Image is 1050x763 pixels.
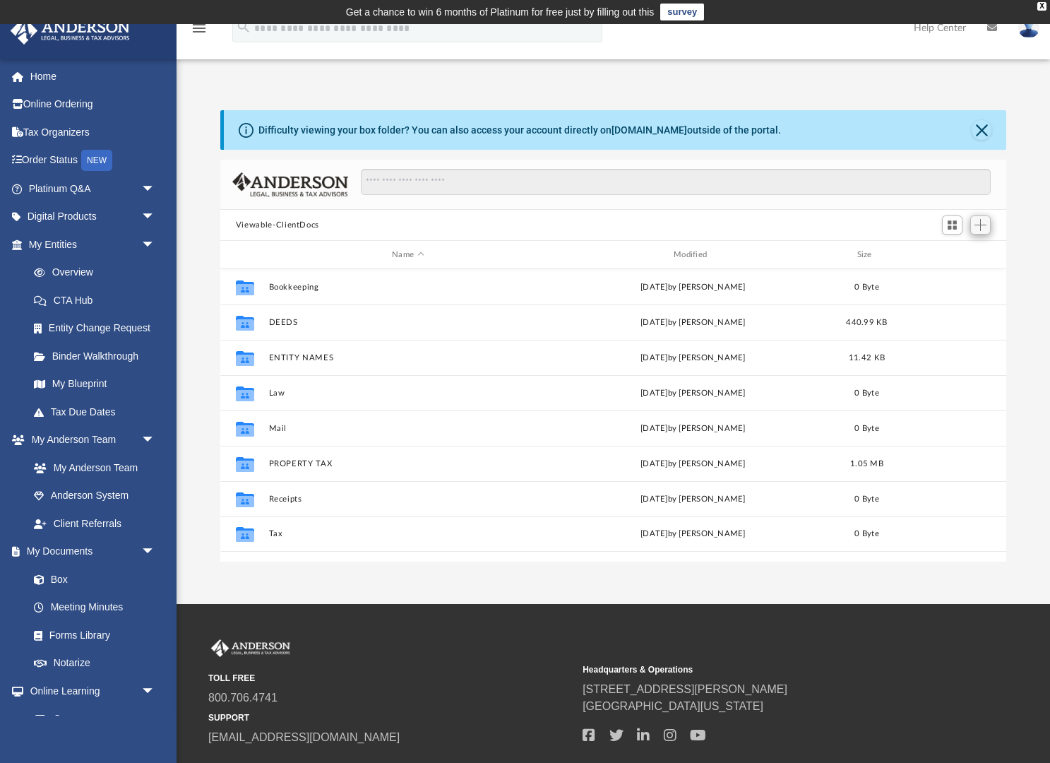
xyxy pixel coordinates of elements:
[268,283,547,292] button: Bookkeeping
[141,203,169,232] span: arrow_drop_down
[268,495,547,504] button: Receipts
[554,493,833,506] div: [DATE] by [PERSON_NAME]
[227,249,262,261] div: id
[346,4,655,20] div: Get a chance to win 6 months of Platinum for free just by filling out this
[141,230,169,259] span: arrow_drop_down
[191,20,208,37] i: menu
[141,538,169,567] span: arrow_drop_down
[20,398,177,426] a: Tax Due Dates
[141,677,169,706] span: arrow_drop_down
[901,249,1000,261] div: id
[554,281,833,294] div: [DATE] by [PERSON_NAME]
[10,62,177,90] a: Home
[191,27,208,37] a: menu
[236,19,251,35] i: search
[208,731,400,743] a: [EMAIL_ADDRESS][DOMAIN_NAME]
[10,203,177,231] a: Digital Productsarrow_drop_down
[6,17,134,45] img: Anderson Advisors Platinum Portal
[942,215,963,235] button: Switch to Grid View
[554,352,833,365] div: [DATE] by [PERSON_NAME]
[553,249,832,261] div: Modified
[554,422,833,435] div: [DATE] by [PERSON_NAME]
[20,509,169,538] a: Client Referrals
[554,528,833,540] div: [DATE] by [PERSON_NAME]
[141,426,169,455] span: arrow_drop_down
[20,342,177,370] a: Binder Walkthrough
[268,249,547,261] div: Name
[20,259,177,287] a: Overview
[10,677,169,705] a: Online Learningarrow_drop_down
[854,530,879,538] span: 0 Byte
[268,529,547,538] button: Tax
[554,387,833,400] div: [DATE] by [PERSON_NAME]
[970,215,991,235] button: Add
[660,4,704,20] a: survey
[554,317,833,329] div: [DATE] by [PERSON_NAME]
[1037,2,1046,11] div: close
[20,314,177,343] a: Entity Change Request
[10,90,177,119] a: Online Ordering
[236,219,319,232] button: Viewable-ClientDocs
[10,146,177,175] a: Order StatusNEW
[838,249,895,261] div: Size
[268,318,547,327] button: DEEDS
[20,621,162,649] a: Forms Library
[208,711,573,724] small: SUPPORT
[846,319,887,326] span: 440.99 KB
[20,286,177,314] a: CTA Hub
[20,593,169,622] a: Meeting Minutes
[10,118,177,146] a: Tax Organizers
[208,639,293,658] img: Anderson Advisors Platinum Portal
[583,663,947,676] small: Headquarters & Operations
[10,175,177,203] a: Platinum Q&Aarrow_drop_down
[854,425,879,432] span: 0 Byte
[20,649,169,678] a: Notarize
[258,123,781,138] div: Difficulty viewing your box folder? You can also access your account directly on outside of the p...
[854,389,879,397] span: 0 Byte
[268,353,547,362] button: ENTITY NAMES
[554,458,833,471] div: [DATE] by [PERSON_NAME]
[20,482,169,510] a: Anderson System
[268,424,547,433] button: Mail
[20,705,169,733] a: Courses
[850,460,883,468] span: 1.05 MB
[20,565,162,593] a: Box
[81,150,112,171] div: NEW
[10,426,169,454] a: My Anderson Teamarrow_drop_down
[583,700,763,712] a: [GEOGRAPHIC_DATA][US_STATE]
[854,495,879,503] span: 0 Byte
[208,672,573,685] small: TOLL FREE
[361,169,991,196] input: Search files and folders
[208,692,278,704] a: 800.706.4741
[611,124,687,136] a: [DOMAIN_NAME]
[972,120,991,140] button: Close
[20,454,162,482] a: My Anderson Team
[854,283,879,291] span: 0 Byte
[20,370,169,398] a: My Blueprint
[268,389,547,398] button: Law
[10,230,177,259] a: My Entitiesarrow_drop_down
[849,354,885,362] span: 11.42 KB
[220,269,1006,562] div: grid
[141,175,169,203] span: arrow_drop_down
[1018,18,1039,38] img: User Pic
[268,459,547,468] button: PROPERTY TAX
[10,538,169,566] a: My Documentsarrow_drop_down
[583,683,787,695] a: [STREET_ADDRESS][PERSON_NAME]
